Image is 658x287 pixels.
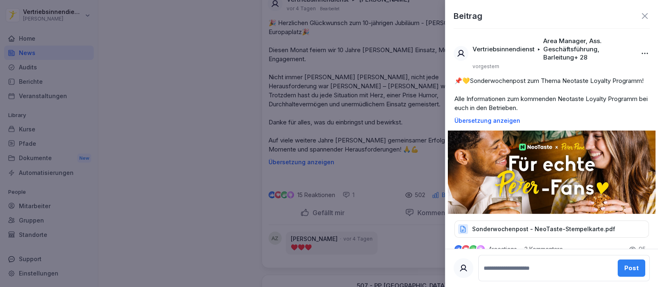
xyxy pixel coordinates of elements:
img: m1zpqdh3yqxdu5b04jwwb33u.png [448,131,656,214]
p: 4 reactions [488,246,517,253]
p: Area Manager, Ass. Geschäftsführung, Barleitung + 28 [543,37,632,62]
p: 📌💛Sonderwochenpost zum Thema Neotaste Loyalty Programm! Alle Informationen zum kommenden Neotaste... [454,76,649,113]
div: Post [624,264,639,273]
p: 2 Kommentare [524,246,570,253]
button: Post [618,259,645,277]
p: 95 [639,245,646,253]
p: Vertriebsinnendienst [473,45,535,53]
p: vorgestern [473,63,499,70]
p: Übersetzung anzeigen [454,117,649,124]
p: Beitrag [454,10,482,22]
a: Sonderwochenpost - NeoTaste-Stempelkarte.pdf [454,227,649,236]
p: Sonderwochenpost - NeoTaste-Stempelkarte.pdf [472,225,615,233]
